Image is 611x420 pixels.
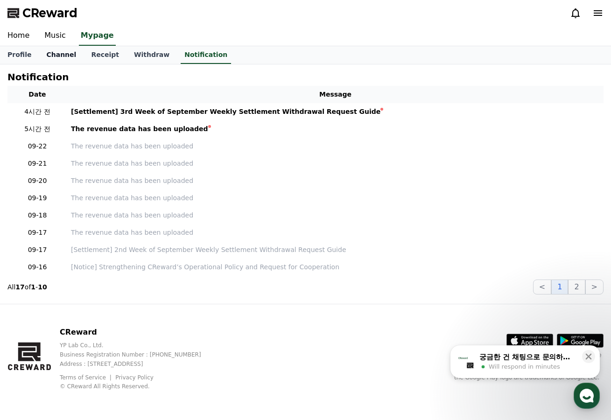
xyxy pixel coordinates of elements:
[60,342,216,349] p: YP Lab Co., Ltd.
[71,141,600,151] a: The revenue data has been uploaded
[11,141,63,151] p: 09-22
[71,193,600,203] a: The revenue data has been uploaded
[7,282,47,292] p: All of -
[551,280,568,294] button: 1
[568,280,585,294] button: 2
[126,46,177,64] a: Withdraw
[71,210,600,220] a: The revenue data has been uploaded
[22,6,77,21] span: CReward
[71,107,600,117] a: [Settlement] 3rd Week of September Weekly Settlement Withdrawal Request Guide
[115,374,154,381] a: Privacy Policy
[11,228,63,238] p: 09-17
[181,46,231,64] a: Notification
[60,360,216,368] p: Address : [STREET_ADDRESS]
[37,26,73,46] a: Music
[67,86,604,103] th: Message
[71,228,600,238] a: The revenue data has been uploaded
[11,107,63,117] p: 4시간 전
[585,280,604,294] button: >
[60,351,216,358] p: Business Registration Number : [PHONE_NUMBER]
[11,210,63,220] p: 09-18
[11,245,63,255] p: 09-17
[60,374,113,381] a: Terms of Service
[7,6,77,21] a: CReward
[77,310,105,318] span: Messages
[71,262,600,272] a: [Notice] Strengthening CReward’s Operational Policy and Request for Cooperation
[60,327,216,338] p: CReward
[533,280,551,294] button: <
[71,176,600,186] a: The revenue data has been uploaded
[11,159,63,168] p: 09-21
[62,296,120,319] a: Messages
[71,159,600,168] a: The revenue data has been uploaded
[7,86,67,103] th: Date
[15,283,24,291] strong: 17
[71,124,600,134] a: The revenue data has been uploaded
[79,26,116,46] a: Mypage
[71,107,380,117] div: [Settlement] 3rd Week of September Weekly Settlement Withdrawal Request Guide
[31,283,35,291] strong: 1
[84,46,126,64] a: Receipt
[11,176,63,186] p: 09-20
[120,296,179,319] a: Settings
[7,72,69,82] h4: Notification
[39,46,84,64] a: Channel
[24,310,40,317] span: Home
[38,283,47,291] strong: 10
[11,193,63,203] p: 09-19
[11,262,63,272] p: 09-16
[71,245,600,255] a: [Settlement] 2nd Week of September Weekly Settlement Withdrawal Request Guide
[3,296,62,319] a: Home
[11,124,63,134] p: 5시간 전
[60,383,216,390] p: © CReward All Rights Reserved.
[138,310,161,317] span: Settings
[71,124,208,134] div: The revenue data has been uploaded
